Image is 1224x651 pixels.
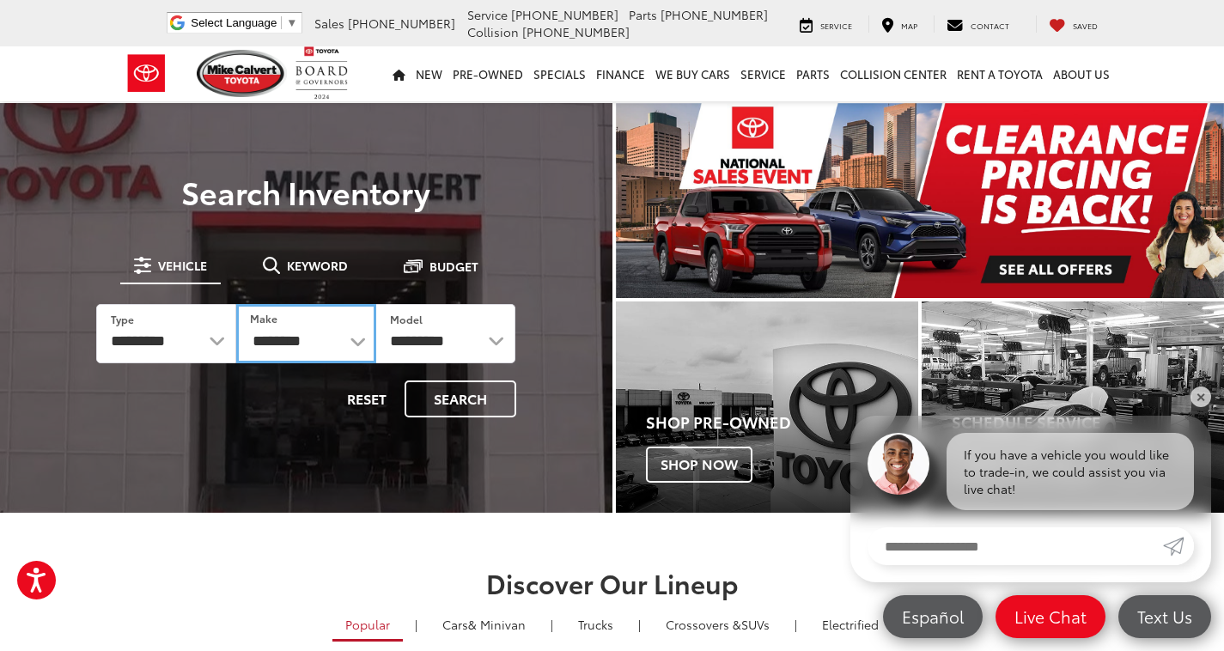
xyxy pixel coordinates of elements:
h4: Schedule Service [952,414,1224,431]
span: Contact [971,20,1009,31]
a: My Saved Vehicles [1036,15,1111,33]
span: Keyword [287,259,348,271]
span: Map [901,20,917,31]
a: Cars [429,610,539,639]
a: Shop Pre-Owned Shop Now [616,301,918,514]
a: Rent a Toyota [952,46,1048,101]
span: Service [820,20,852,31]
img: Agent profile photo [868,433,929,495]
span: Text Us [1129,605,1201,627]
li: | [411,616,422,633]
a: Pre-Owned [448,46,528,101]
h2: Discover Our Lineup [123,569,1102,597]
li: | [790,616,801,633]
input: Enter your message [868,527,1163,565]
span: Sales [314,15,344,32]
a: Live Chat [996,595,1105,638]
a: Parts [791,46,835,101]
img: Mike Calvert Toyota [197,50,288,97]
a: Popular [332,610,403,642]
span: Español [893,605,972,627]
span: ▼ [286,16,297,29]
span: Service [467,6,508,23]
a: Text Us [1118,595,1211,638]
a: New [411,46,448,101]
a: Service [735,46,791,101]
a: Collision Center [835,46,952,101]
a: Español [883,595,983,638]
a: Submit [1163,527,1194,565]
label: Make [250,311,277,325]
span: ​ [281,16,282,29]
div: If you have a vehicle you would like to trade-in, we could assist you via live chat! [947,433,1194,510]
img: Toyota [114,46,179,101]
li: | [634,616,645,633]
a: WE BUY CARS [650,46,735,101]
a: Select Language​ [191,16,297,29]
a: Map [868,15,930,33]
span: [PHONE_NUMBER] [348,15,455,32]
a: Trucks [565,610,626,639]
div: Toyota [616,301,918,514]
a: Specials [528,46,591,101]
span: Parts [629,6,657,23]
a: About Us [1048,46,1115,101]
label: Model [390,312,423,326]
a: Electrified [809,610,892,639]
span: [PHONE_NUMBER] [522,23,630,40]
h4: Shop Pre-Owned [646,414,918,431]
a: Finance [591,46,650,101]
button: Search [405,380,516,417]
span: & Minivan [468,616,526,633]
span: Select Language [191,16,277,29]
h3: Search Inventory [72,174,540,209]
span: Shop Now [646,447,752,483]
span: Collision [467,23,519,40]
a: Schedule Service Schedule Now [922,301,1224,514]
button: Reset [332,380,401,417]
div: Toyota [922,301,1224,514]
a: Home [387,46,411,101]
span: [PHONE_NUMBER] [661,6,768,23]
span: Saved [1073,20,1098,31]
a: Contact [934,15,1022,33]
span: Live Chat [1006,605,1095,627]
span: [PHONE_NUMBER] [511,6,618,23]
a: SUVs [653,610,783,639]
li: | [546,616,557,633]
span: Budget [429,260,478,272]
label: Type [111,312,134,326]
a: Service [787,15,865,33]
span: Vehicle [158,259,207,271]
span: Crossovers & [666,616,741,633]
